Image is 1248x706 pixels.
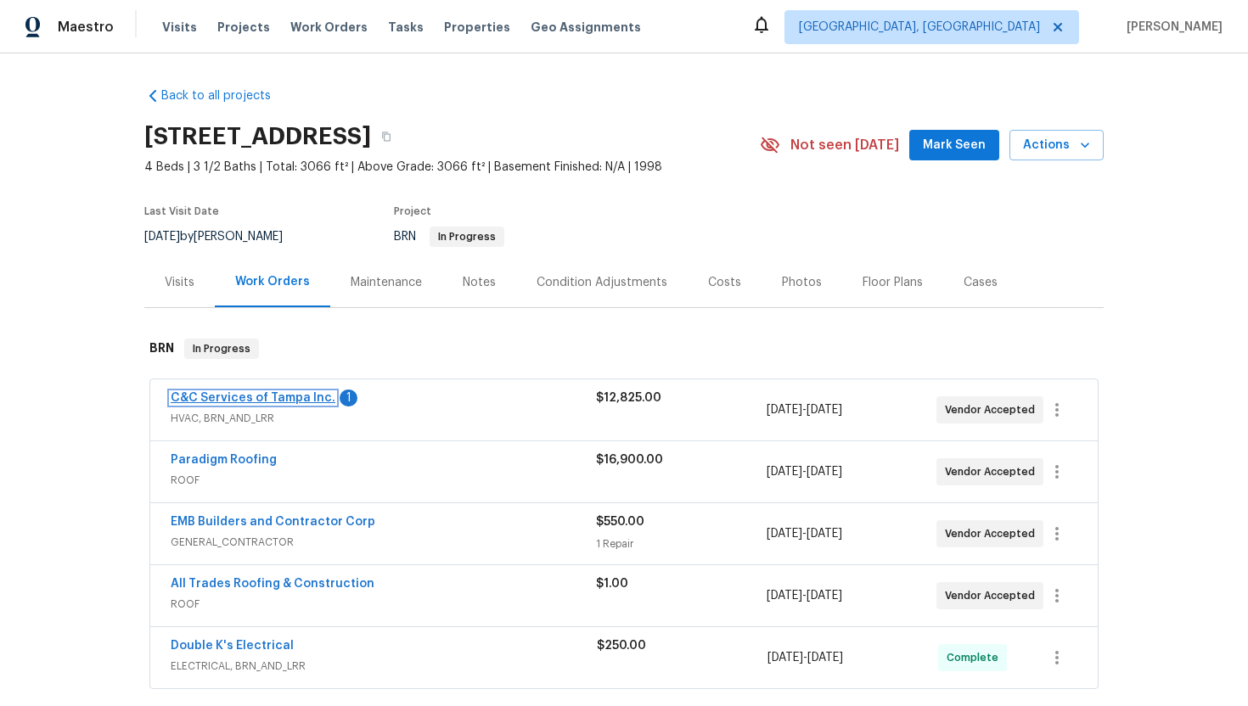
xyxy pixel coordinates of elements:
[596,392,661,404] span: $12,825.00
[144,206,219,216] span: Last Visit Date
[947,649,1005,666] span: Complete
[171,640,294,652] a: Double K's Electrical
[596,535,766,552] div: 1 Repair
[807,528,842,540] span: [DATE]
[171,472,596,489] span: ROOF
[388,21,424,33] span: Tasks
[767,528,802,540] span: [DATE]
[144,322,1104,376] div: BRN In Progress
[144,231,180,243] span: [DATE]
[782,274,822,291] div: Photos
[444,19,510,36] span: Properties
[162,19,197,36] span: Visits
[58,19,114,36] span: Maestro
[149,339,174,359] h6: BRN
[171,516,375,528] a: EMB Builders and Contractor Corp
[767,587,842,604] span: -
[144,159,760,176] span: 4 Beds | 3 1/2 Baths | Total: 3066 ft² | Above Grade: 3066 ft² | Basement Finished: N/A | 1998
[144,128,371,145] h2: [STREET_ADDRESS]
[799,19,1040,36] span: [GEOGRAPHIC_DATA], [GEOGRAPHIC_DATA]
[165,274,194,291] div: Visits
[767,652,803,664] span: [DATE]
[945,525,1042,542] span: Vendor Accepted
[596,516,644,528] span: $550.00
[171,410,596,427] span: HVAC, BRN_AND_LRR
[945,401,1042,418] span: Vendor Accepted
[371,121,402,152] button: Copy Address
[394,206,431,216] span: Project
[144,87,307,104] a: Back to all projects
[171,578,374,590] a: All Trades Roofing & Construction
[290,19,368,36] span: Work Orders
[340,389,357,406] div: 1
[767,463,842,480] span: -
[171,534,596,551] span: GENERAL_CONTRACTOR
[767,590,802,602] span: [DATE]
[767,649,843,666] span: -
[767,525,842,542] span: -
[945,587,1042,604] span: Vendor Accepted
[945,463,1042,480] span: Vendor Accepted
[537,274,667,291] div: Condition Adjustments
[171,392,335,404] a: C&C Services of Tampa Inc.
[807,466,842,478] span: [DATE]
[923,135,986,156] span: Mark Seen
[144,227,303,247] div: by [PERSON_NAME]
[596,454,663,466] span: $16,900.00
[217,19,270,36] span: Projects
[909,130,999,161] button: Mark Seen
[964,274,998,291] div: Cases
[708,274,741,291] div: Costs
[186,340,257,357] span: In Progress
[171,596,596,613] span: ROOF
[394,231,504,243] span: BRN
[807,404,842,416] span: [DATE]
[863,274,923,291] div: Floor Plans
[1023,135,1090,156] span: Actions
[767,401,842,418] span: -
[1120,19,1223,36] span: [PERSON_NAME]
[1009,130,1104,161] button: Actions
[807,590,842,602] span: [DATE]
[463,274,496,291] div: Notes
[807,652,843,664] span: [DATE]
[767,404,802,416] span: [DATE]
[596,578,628,590] span: $1.00
[171,454,277,466] a: Paradigm Roofing
[531,19,641,36] span: Geo Assignments
[171,658,597,675] span: ELECTRICAL, BRN_AND_LRR
[790,137,899,154] span: Not seen [DATE]
[597,640,646,652] span: $250.00
[235,273,310,290] div: Work Orders
[351,274,422,291] div: Maintenance
[431,232,503,242] span: In Progress
[767,466,802,478] span: [DATE]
